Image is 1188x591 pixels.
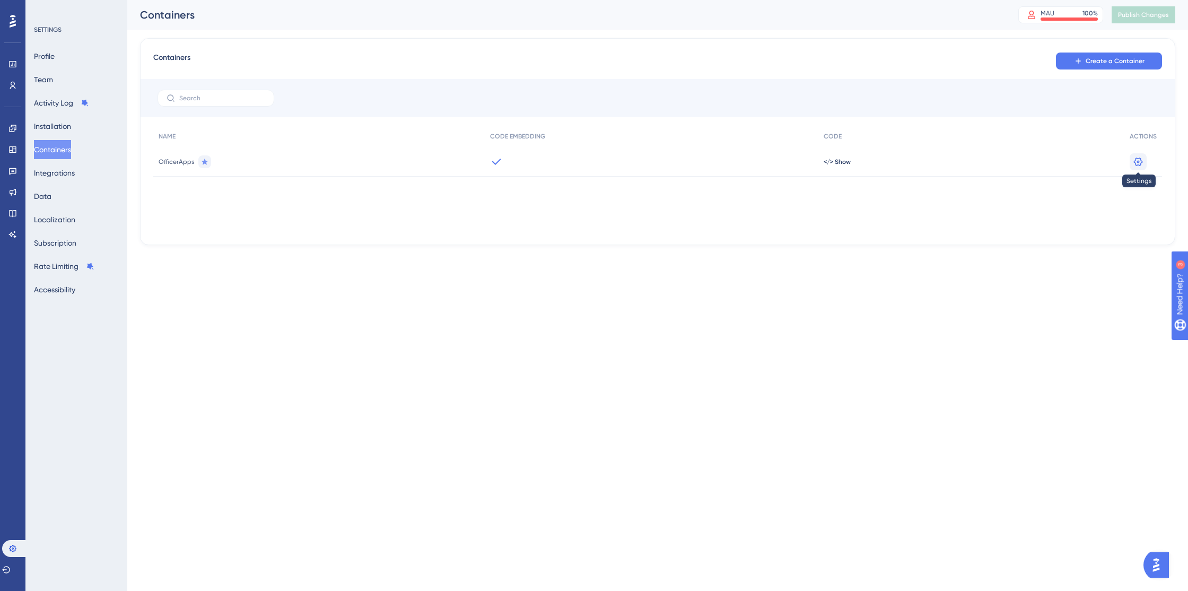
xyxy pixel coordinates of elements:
button: Data [34,187,51,206]
span: Create a Container [1086,57,1145,65]
button: Rate Limiting [34,257,94,276]
span: CODE EMBEDDING [490,132,545,141]
button: Publish Changes [1112,6,1175,23]
span: ACTIONS [1130,132,1157,141]
div: SETTINGS [34,25,120,34]
input: Search [179,94,265,102]
div: Containers [140,7,992,22]
button: </> Show [824,158,851,166]
div: 100 % [1082,9,1098,18]
button: Integrations [34,163,75,182]
button: Installation [34,117,71,136]
button: Activity Log [34,93,89,112]
button: Profile [34,47,55,66]
button: Create a Container [1056,53,1162,69]
span: Publish Changes [1118,11,1169,19]
iframe: UserGuiding AI Assistant Launcher [1143,549,1175,581]
span: Containers [153,51,190,71]
button: Subscription [34,233,76,253]
span: Need Help? [25,3,66,15]
button: Accessibility [34,280,75,299]
button: Localization [34,210,75,229]
button: Containers [34,140,71,159]
button: Team [34,70,53,89]
div: 3 [74,5,77,14]
span: NAME [159,132,176,141]
div: MAU [1041,9,1054,18]
span: OfficerApps [159,158,194,166]
span: CODE [824,132,842,141]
